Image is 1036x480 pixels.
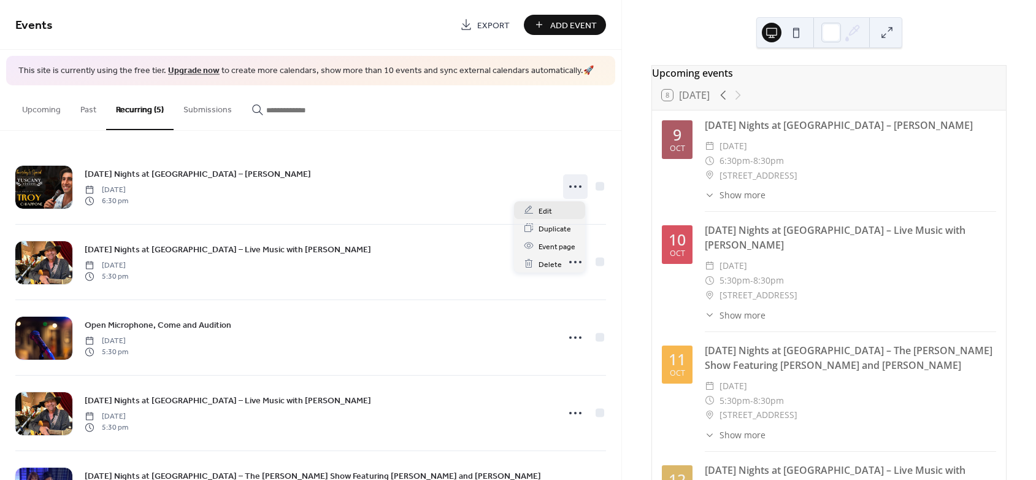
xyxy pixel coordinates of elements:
[85,393,371,408] a: [DATE] Nights at [GEOGRAPHIC_DATA] – Live Music with [PERSON_NAME]
[705,139,715,153] div: ​
[705,309,765,322] button: ​Show more
[719,139,747,153] span: [DATE]
[85,167,311,181] a: [DATE] Nights at [GEOGRAPHIC_DATA] – [PERSON_NAME]
[753,393,784,408] span: 8:30pm
[719,309,765,322] span: Show more
[85,318,231,332] a: Open Microphone, Come and Audition
[670,370,685,377] div: Oct
[719,153,750,168] span: 6:30pm
[719,168,797,183] span: [STREET_ADDRESS]
[15,14,53,37] span: Events
[705,408,715,422] div: ​
[85,243,371,256] span: [DATE] Nights at [GEOGRAPHIC_DATA] – Live Music with [PERSON_NAME]
[85,242,371,257] a: [DATE] Nights at [GEOGRAPHIC_DATA] – Live Music with [PERSON_NAME]
[719,188,765,201] span: Show more
[85,196,128,207] span: 6:30 pm
[12,85,71,129] button: Upcoming
[106,85,174,130] button: Recurring (5)
[85,394,371,407] span: [DATE] Nights at [GEOGRAPHIC_DATA] – Live Music with [PERSON_NAME]
[705,273,715,288] div: ​
[85,168,311,180] span: [DATE] Nights at [GEOGRAPHIC_DATA] – [PERSON_NAME]
[750,393,753,408] span: -
[85,319,231,331] span: Open Microphone, Come and Audition
[18,65,594,77] span: This site is currently using the free tier. to create more calendars, show more than 10 events an...
[670,145,685,153] div: Oct
[719,288,797,303] span: [STREET_ADDRESS]
[753,273,784,288] span: 8:30pm
[705,309,715,322] div: ​
[669,232,686,247] div: 10
[85,260,128,271] span: [DATE]
[705,343,996,373] div: [DATE] Nights at [GEOGRAPHIC_DATA] – The [PERSON_NAME] Show Featuring [PERSON_NAME] and [PERSON_N...
[705,118,996,133] div: [DATE] Nights at [GEOGRAPHIC_DATA] – [PERSON_NAME]
[669,352,686,367] div: 11
[705,168,715,183] div: ​
[85,184,128,195] span: [DATE]
[652,66,1006,80] div: Upcoming events
[85,411,128,422] span: [DATE]
[705,288,715,303] div: ​
[705,393,715,408] div: ​
[174,85,242,129] button: Submissions
[168,63,220,79] a: Upgrade now
[750,273,753,288] span: -
[705,188,715,201] div: ​
[753,153,784,168] span: 8:30pm
[719,428,765,441] span: Show more
[85,347,128,358] span: 5:30 pm
[705,428,715,441] div: ​
[719,258,747,273] span: [DATE]
[670,250,685,258] div: Oct
[719,273,750,288] span: 5:30pm
[705,428,765,441] button: ​Show more
[85,271,128,282] span: 5:30 pm
[719,393,750,408] span: 5:30pm
[85,335,128,346] span: [DATE]
[705,223,996,252] div: [DATE] Nights at [GEOGRAPHIC_DATA] – Live Music with [PERSON_NAME]
[550,19,597,32] span: Add Event
[477,19,510,32] span: Export
[705,153,715,168] div: ​
[85,422,128,433] span: 5:30 pm
[719,408,797,422] span: [STREET_ADDRESS]
[750,153,753,168] span: -
[705,258,715,273] div: ​
[451,15,519,35] a: Export
[719,379,747,393] span: [DATE]
[705,188,765,201] button: ​Show more
[705,379,715,393] div: ​
[524,15,606,35] button: Add Event
[71,85,106,129] button: Past
[673,127,681,142] div: 9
